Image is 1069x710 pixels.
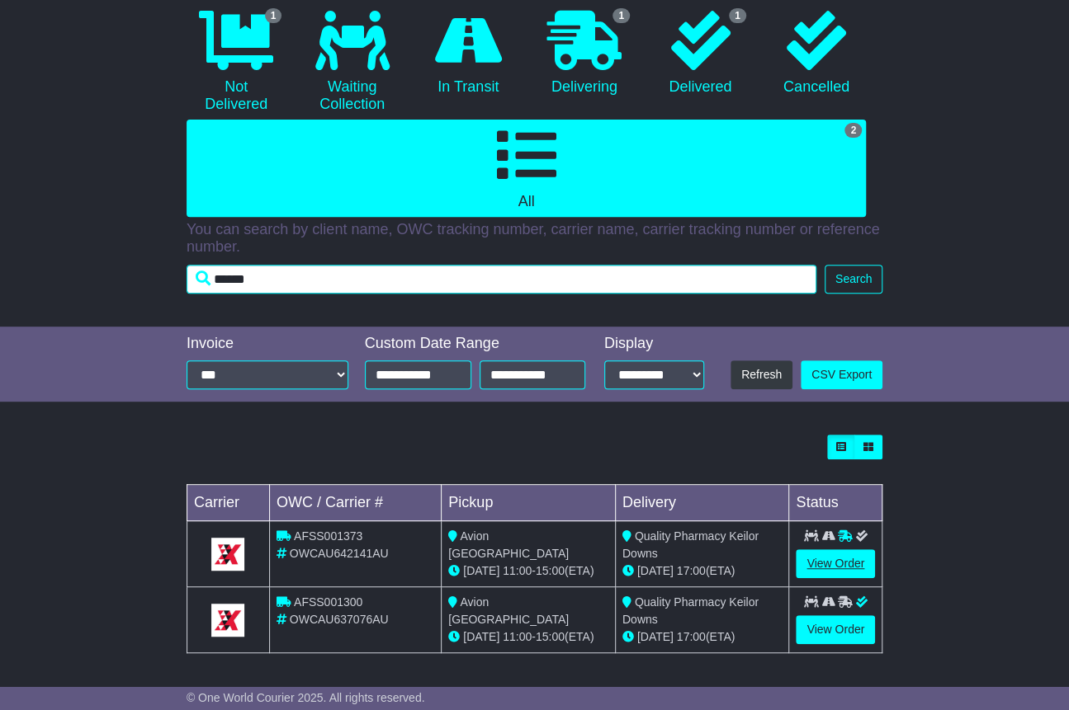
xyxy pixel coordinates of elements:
td: Delivery [615,485,789,521]
span: 1 [265,8,282,23]
button: Search [825,265,882,294]
span: 1 [613,8,630,23]
a: 1 Delivered [650,5,750,102]
span: AFSS001300 [294,595,362,609]
img: GetCarrierServiceLogo [211,538,244,571]
span: 17:00 [677,630,706,643]
td: Pickup [442,485,616,521]
div: - (ETA) [448,628,608,646]
td: OWC / Carrier # [269,485,441,521]
span: 17:00 [677,564,706,577]
span: OWCAU642141AU [290,547,389,560]
div: - (ETA) [448,562,608,580]
a: In Transit [419,5,518,102]
div: Invoice [187,335,348,353]
p: You can search by client name, OWC tracking number, carrier name, carrier tracking number or refe... [187,221,882,256]
span: OWCAU637076AU [290,613,389,626]
a: 1 Not Delivered [187,5,286,120]
span: 15:00 [536,630,565,643]
div: Custom Date Range [365,335,586,353]
img: GetCarrierServiceLogo [211,604,244,637]
a: Cancelled [767,5,867,102]
span: 15:00 [536,564,565,577]
div: Display [604,335,704,353]
span: [DATE] [463,564,499,577]
span: AFSS001373 [294,529,362,543]
span: [DATE] [637,630,674,643]
span: [DATE] [463,630,499,643]
span: 11:00 [503,630,532,643]
span: 2 [844,123,862,138]
td: Status [789,485,882,521]
span: 1 [729,8,746,23]
div: (ETA) [622,562,783,580]
span: © One World Courier 2025. All rights reserved. [187,691,425,704]
span: [DATE] [637,564,674,577]
span: Quality Pharmacy Keilor Downs [622,529,759,560]
span: 11:00 [503,564,532,577]
a: View Order [796,615,875,644]
button: Refresh [731,360,792,389]
div: (ETA) [622,628,783,646]
span: Quality Pharmacy Keilor Downs [622,595,759,626]
a: View Order [796,549,875,578]
a: 2 All [187,120,866,217]
a: Waiting Collection [302,5,402,120]
a: CSV Export [801,360,882,389]
td: Carrier [187,485,269,521]
a: 1 Delivering [535,5,635,102]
